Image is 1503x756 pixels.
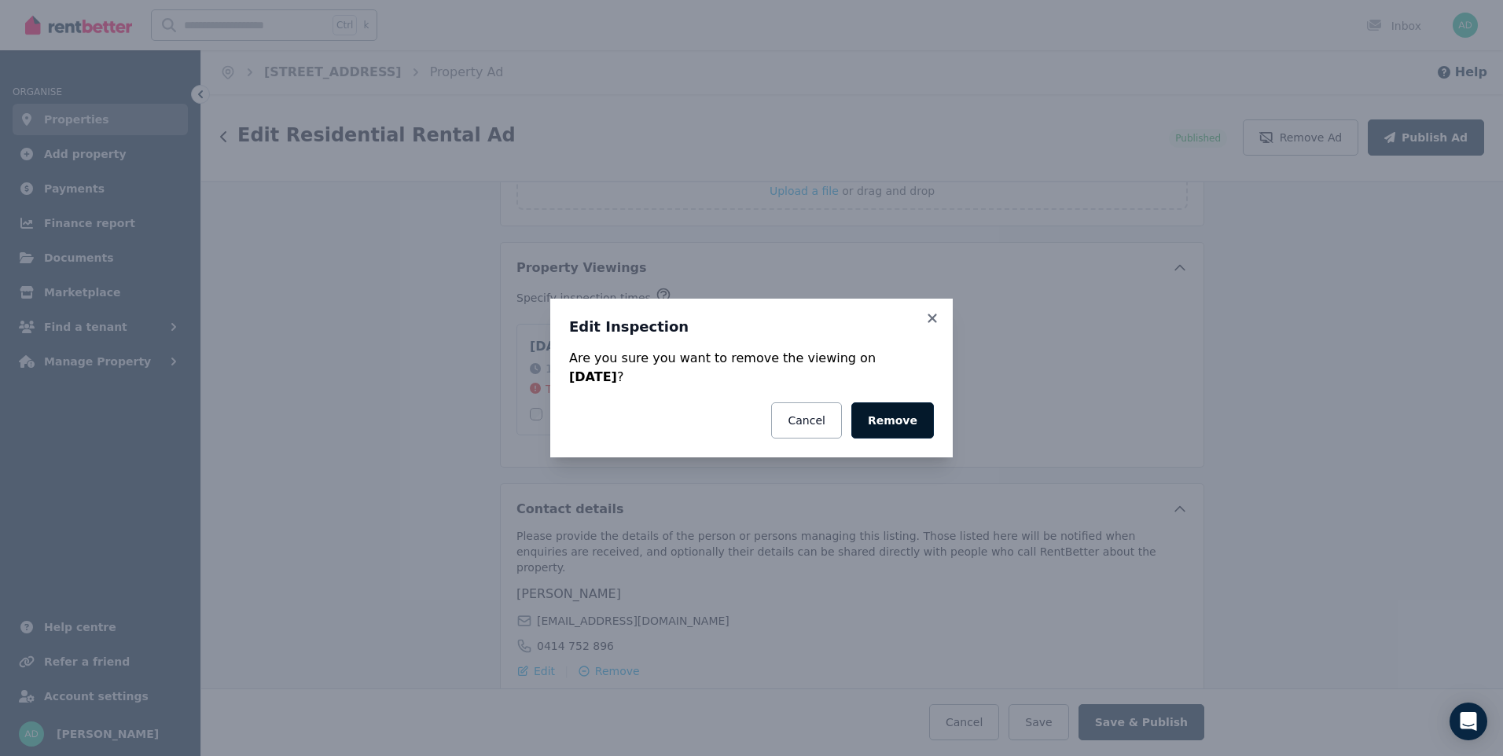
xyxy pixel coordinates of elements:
div: Are you sure you want to remove the viewing on ? [569,349,934,387]
strong: [DATE] [569,369,617,384]
h3: Edit Inspection [569,317,934,336]
button: Remove [851,402,934,439]
button: Cancel [771,402,841,439]
div: Open Intercom Messenger [1450,703,1487,740]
